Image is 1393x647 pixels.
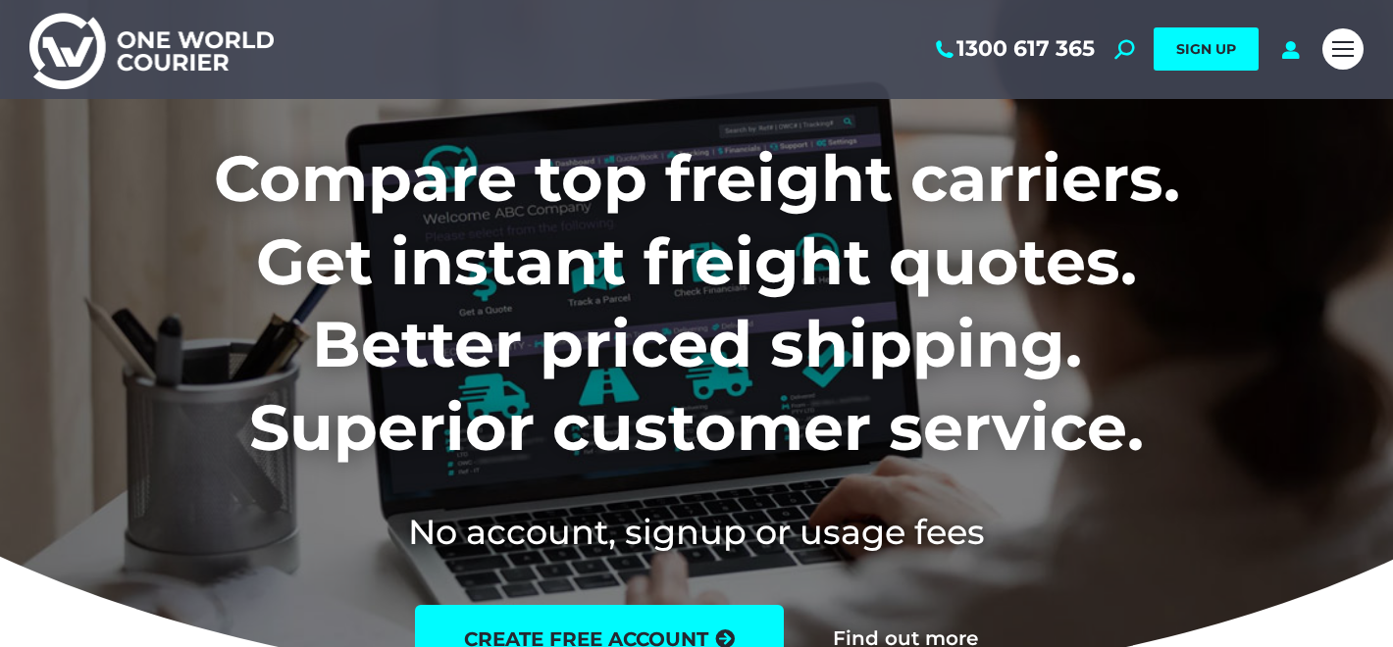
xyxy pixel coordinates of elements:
[1322,28,1364,70] a: Mobile menu icon
[1154,27,1259,71] a: SIGN UP
[1176,40,1236,58] span: SIGN UP
[84,137,1310,469] h1: Compare top freight carriers. Get instant freight quotes. Better priced shipping. Superior custom...
[29,10,274,89] img: One World Courier
[932,36,1095,62] a: 1300 617 365
[84,508,1310,556] h2: No account, signup or usage fees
